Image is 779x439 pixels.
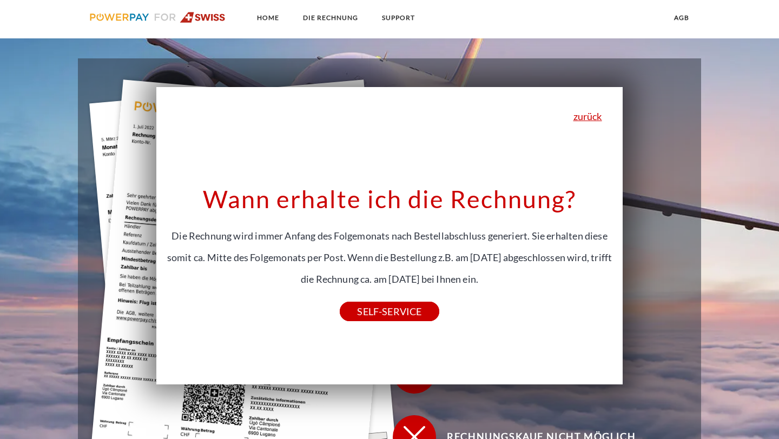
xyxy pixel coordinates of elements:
div: Die Rechnung wird immer Anfang des Folgemonats nach Bestellabschluss generiert. Sie erhalten dies... [163,187,616,311]
a: SELF-SERVICE [340,302,439,321]
a: DIE RECHNUNG [294,8,367,28]
img: logo-swiss.svg [90,12,226,23]
h3: Wann erhalte ich die Rechnung? [163,187,616,211]
a: Home [248,8,288,28]
a: SUPPORT [373,8,424,28]
a: zurück [573,111,602,121]
a: agb [665,8,698,28]
button: Hilfe-Center [393,350,674,394]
